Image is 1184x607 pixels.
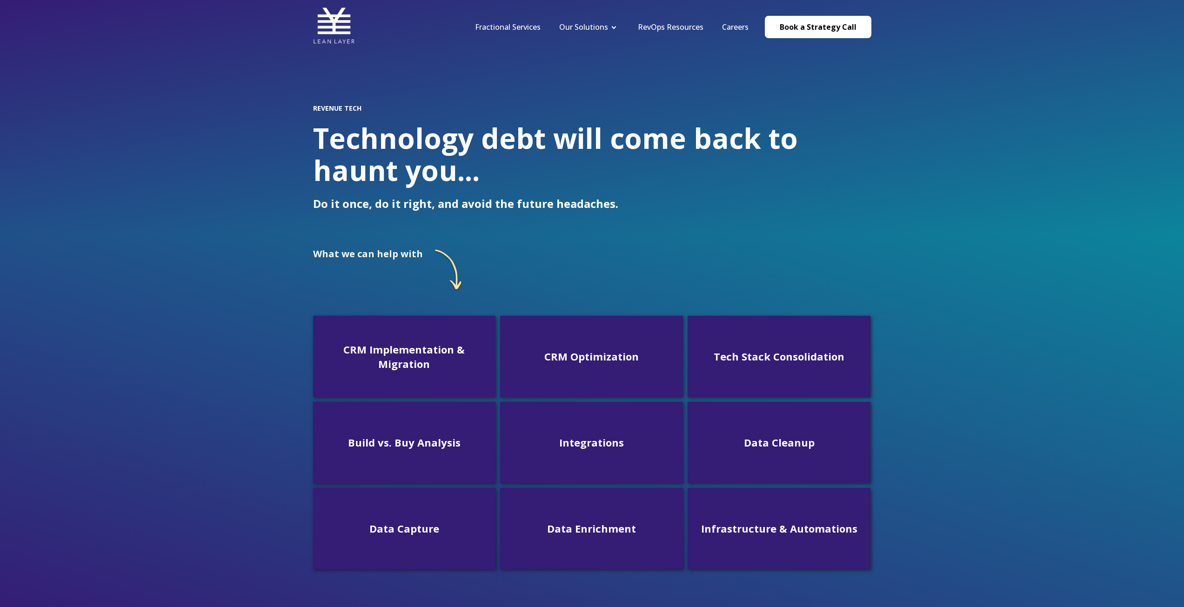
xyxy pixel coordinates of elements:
[508,521,676,536] h3: Data Enrichment
[695,435,863,450] h3: Data Cleanup
[321,521,488,536] h3: Data Capture
[466,22,758,32] div: Navigation Menu
[722,22,749,32] a: Careers
[508,349,676,364] h3: CRM Optimization
[695,521,863,536] h3: Infrastructure & Automations
[321,435,488,450] h3: Build vs. Buy Analysis
[638,22,703,32] a: RevOps Resources
[313,248,423,259] h2: What we can help with
[508,435,676,450] h3: Integrations
[313,122,871,187] h1: Technology debt will come back to haunt you...
[475,22,541,32] a: Fractional Services
[695,349,863,364] h3: Tech Stack Consolidation
[313,197,871,210] p: Do it once, do it right, and avoid the future headaches.
[559,22,608,32] a: Our Solutions
[313,105,871,112] h2: REVENUE TECH
[765,16,871,38] a: Book a Strategy Call
[321,342,488,371] h3: CRM Implementation & Migration
[313,5,355,47] img: Lean Layer Logo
